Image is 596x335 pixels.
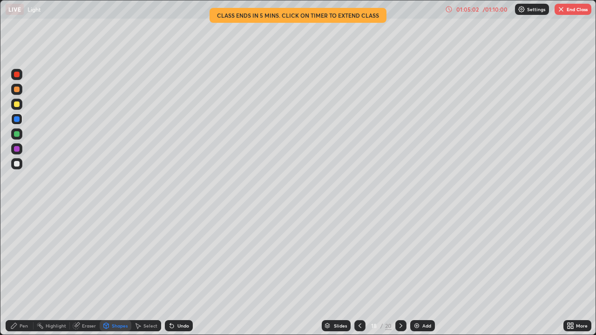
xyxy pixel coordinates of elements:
[334,323,347,328] div: Slides
[369,323,379,328] div: 18
[112,323,128,328] div: Shapes
[555,4,591,15] button: End Class
[385,322,392,330] div: 20
[46,323,66,328] div: Highlight
[177,323,189,328] div: Undo
[8,6,21,13] p: LIVE
[527,7,545,12] p: Settings
[380,323,383,328] div: /
[20,323,28,328] div: Pen
[454,7,481,12] div: 01:05:02
[576,323,588,328] div: More
[518,6,525,13] img: class-settings-icons
[413,322,420,329] img: add-slide-button
[481,7,509,12] div: / 01:10:00
[82,323,96,328] div: Eraser
[27,6,41,13] p: Light
[143,323,157,328] div: Select
[422,323,431,328] div: Add
[557,6,565,13] img: end-class-cross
